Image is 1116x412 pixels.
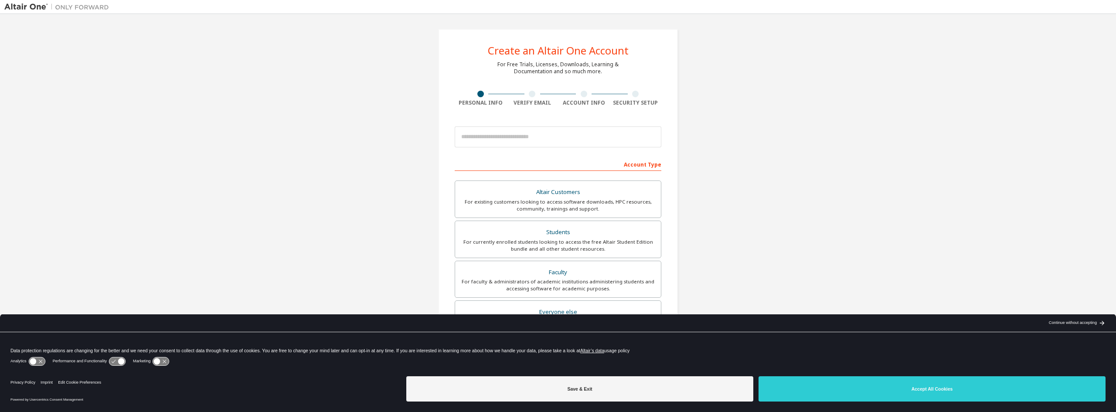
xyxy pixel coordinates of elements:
[507,99,558,106] div: Verify Email
[558,99,610,106] div: Account Info
[460,278,656,292] div: For faculty & administrators of academic institutions administering students and accessing softwa...
[460,198,656,212] div: For existing customers looking to access software downloads, HPC resources, community, trainings ...
[455,99,507,106] div: Personal Info
[460,238,656,252] div: For currently enrolled students looking to access the free Altair Student Edition bundle and all ...
[488,45,629,56] div: Create an Altair One Account
[455,157,661,171] div: Account Type
[4,3,113,11] img: Altair One
[460,186,656,198] div: Altair Customers
[610,99,662,106] div: Security Setup
[460,266,656,279] div: Faculty
[460,226,656,238] div: Students
[460,306,656,318] div: Everyone else
[497,61,619,75] div: For Free Trials, Licenses, Downloads, Learning & Documentation and so much more.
